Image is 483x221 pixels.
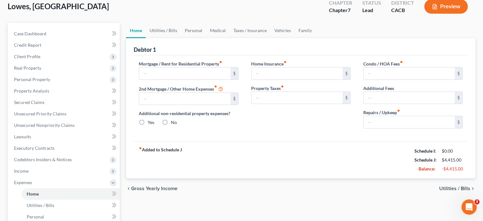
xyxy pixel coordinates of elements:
[181,23,206,38] a: Personal
[363,85,394,92] label: Additional Fees
[470,186,475,191] i: chevron_right
[231,67,238,79] div: $
[271,23,295,38] a: Vehicles
[206,23,230,38] a: Medical
[139,93,230,105] input: --
[231,93,238,105] div: $
[14,65,41,71] span: Real Property
[139,67,230,79] input: --
[14,42,41,48] span: Credit Report
[14,88,49,93] span: Property Analysis
[14,168,29,174] span: Income
[27,214,44,219] span: Personal
[343,92,350,104] div: $
[397,109,400,112] i: fiber_manual_record
[9,142,120,154] a: Executory Contracts
[126,23,146,38] a: Home
[27,191,39,197] span: Home
[131,186,178,191] span: Gross Yearly Income
[455,116,462,128] div: $
[251,85,284,92] label: Property Taxes
[439,186,470,191] span: Utilities / Bills
[474,199,480,204] span: 3
[364,92,455,104] input: --
[22,200,120,211] a: Utilities / Bills
[9,108,120,120] a: Unsecured Priority Claims
[14,134,31,139] span: Lawsuits
[455,67,462,79] div: $
[348,7,351,13] span: 7
[414,148,436,154] strong: Schedule I:
[252,67,343,79] input: --
[363,60,403,67] label: Condo / HOA Fees
[9,97,120,108] a: Secured Claims
[139,147,142,150] i: fiber_manual_record
[139,60,222,67] label: Mortgage / Rent for Residential Property
[219,60,222,64] i: fiber_manual_record
[442,166,463,172] div: -$4,415.00
[295,23,316,38] a: Family
[126,186,178,191] button: chevron_left Gross Yearly Income
[9,120,120,131] a: Unsecured Nonpriority Claims
[126,186,131,191] i: chevron_left
[461,199,477,215] iframe: Intercom live chat
[14,157,72,162] span: Codebtors Insiders & Notices
[14,122,75,128] span: Unsecured Nonpriority Claims
[148,119,154,126] label: Yes
[362,7,381,14] div: Lead
[8,2,109,11] span: Lowes, [GEOGRAPHIC_DATA]
[171,119,177,126] label: No
[9,85,120,97] a: Property Analysis
[419,166,435,171] strong: Balance:
[146,23,181,38] a: Utilities / Bills
[455,92,462,104] div: $
[343,67,350,79] div: $
[414,157,437,162] strong: Schedule J:
[251,60,287,67] label: Home Insurance
[230,23,271,38] a: Taxes / Insurance
[139,147,182,173] strong: Added to Schedule J
[22,188,120,200] a: Home
[364,116,455,128] input: --
[364,67,455,79] input: --
[442,157,463,163] div: $4,415.00
[14,54,40,59] span: Client Profile
[391,7,414,14] div: CACB
[284,60,287,64] i: fiber_manual_record
[139,110,238,117] label: Additional non-residential property expenses?
[134,46,156,53] div: Debtor 1
[400,60,403,64] i: fiber_manual_record
[281,85,284,88] i: fiber_manual_record
[329,7,352,14] div: Chapter
[442,148,463,154] div: $0.00
[14,31,46,36] span: Case Dashboard
[439,186,475,191] button: Utilities / Bills chevron_right
[14,77,50,82] span: Personal Property
[9,28,120,39] a: Case Dashboard
[214,85,217,88] i: fiber_manual_record
[139,85,223,93] label: 2nd Mortgage / Other Home Expenses
[252,92,343,104] input: --
[14,180,32,185] span: Expenses
[27,203,54,208] span: Utilities / Bills
[9,39,120,51] a: Credit Report
[14,100,44,105] span: Secured Claims
[14,111,66,116] span: Unsecured Priority Claims
[9,131,120,142] a: Lawsuits
[363,109,400,116] label: Repairs / Upkeep
[14,145,55,151] span: Executory Contracts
